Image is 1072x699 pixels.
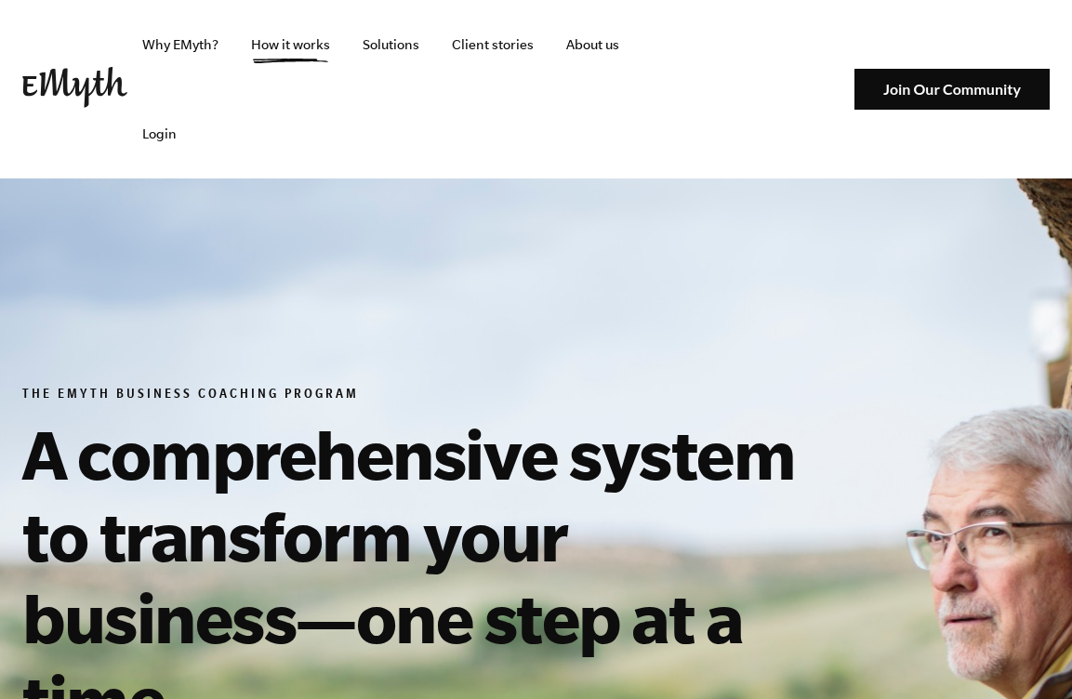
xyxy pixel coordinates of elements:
[979,610,1072,699] iframe: Chat Widget
[854,69,1050,111] img: Join Our Community
[22,387,844,405] h6: The EMyth Business Coaching Program
[650,69,845,110] iframe: Embedded CTA
[22,67,127,108] img: EMyth
[127,89,192,178] a: Login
